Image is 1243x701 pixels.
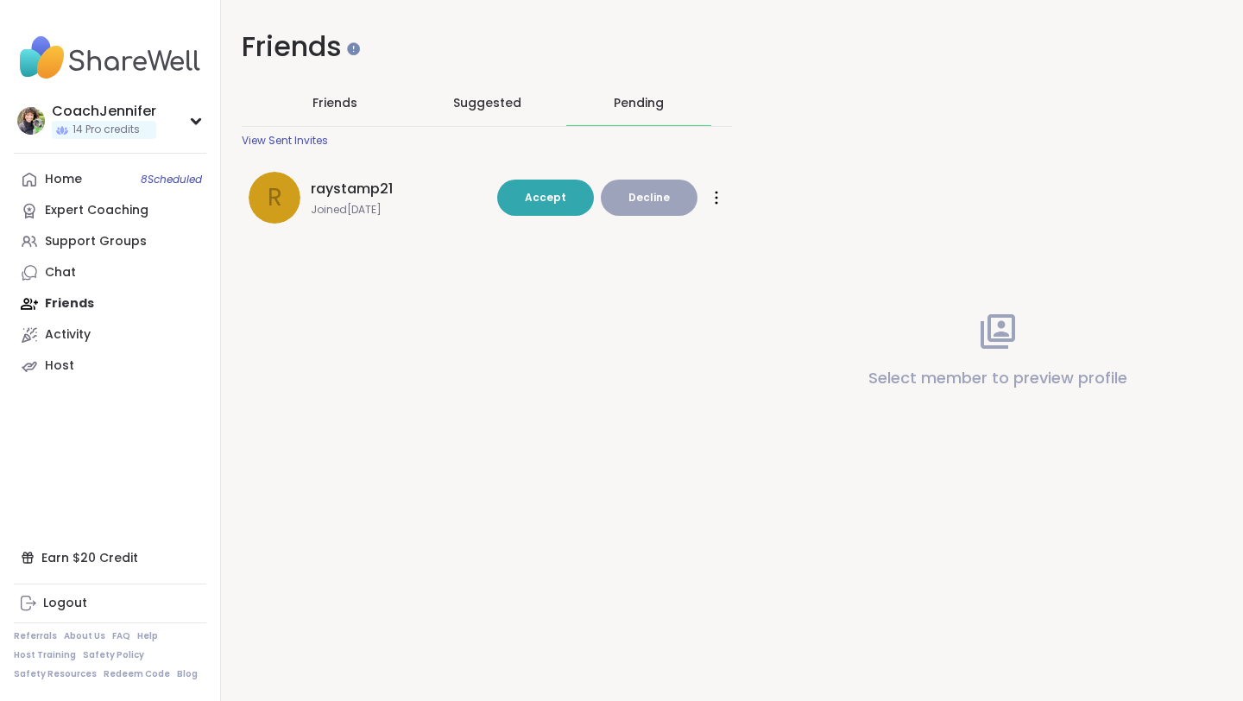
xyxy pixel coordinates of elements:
a: Chat [14,257,206,288]
button: Accept [497,180,594,216]
a: Safety Policy [83,649,144,661]
a: Safety Resources [14,668,97,680]
span: 14 Pro credits [73,123,140,137]
a: Referrals [14,630,57,642]
div: Earn $20 Credit [14,542,206,573]
iframe: Spotlight [347,42,360,55]
span: raystamp21 [311,179,393,199]
div: CoachJennifer [52,102,156,121]
span: Accept [525,190,566,205]
a: Help [137,630,158,642]
div: Host [45,357,74,375]
div: Logout [43,595,87,612]
a: Redeem Code [104,668,170,680]
div: Home [45,171,82,188]
a: FAQ [112,630,130,642]
h1: Friends [242,28,732,66]
span: r [268,180,282,216]
span: Suggested [453,94,521,111]
a: Logout [14,588,206,619]
span: Decline [628,190,670,205]
div: Support Groups [45,233,147,250]
a: Host [14,350,206,382]
span: Friends [312,94,357,111]
img: CoachJennifer [17,107,45,135]
p: Select member to preview profile [868,366,1127,390]
div: Pending [614,94,664,111]
span: 8 Scheduled [141,173,202,186]
img: ShareWell Nav Logo [14,28,206,88]
div: Expert Coaching [45,202,148,219]
a: Expert Coaching [14,195,206,226]
a: Home8Scheduled [14,164,206,195]
div: Activity [45,326,91,344]
a: About Us [64,630,105,642]
div: View Sent Invites [242,134,328,148]
div: Chat [45,264,76,281]
a: Support Groups [14,226,206,257]
button: Decline [601,180,697,216]
a: Activity [14,319,206,350]
a: Blog [177,668,198,680]
a: Host Training [14,649,76,661]
span: Joined [DATE] [311,203,487,217]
